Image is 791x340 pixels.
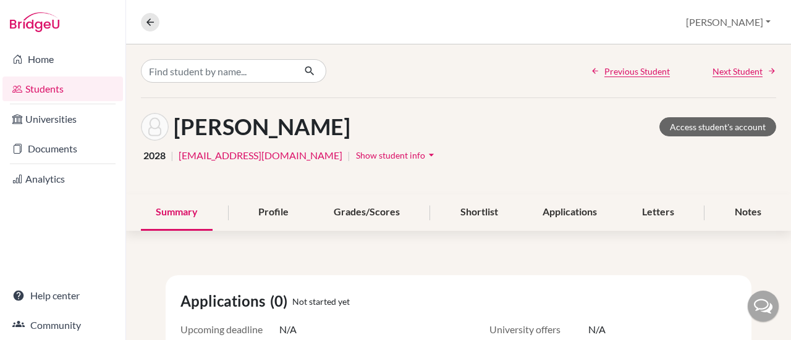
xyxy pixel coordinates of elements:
[588,322,606,337] span: N/A
[604,65,670,78] span: Previous Student
[713,65,763,78] span: Next Student
[356,150,425,160] span: Show student info
[174,114,350,140] h1: [PERSON_NAME]
[141,194,213,231] div: Summary
[171,148,174,163] span: |
[141,113,169,141] img: Maria Urroz's avatar
[591,65,670,78] a: Previous Student
[2,136,123,161] a: Documents
[680,10,776,34] button: [PERSON_NAME]
[528,194,612,231] div: Applications
[292,295,350,308] span: Not started yet
[319,194,415,231] div: Grades/Scores
[2,47,123,72] a: Home
[347,148,350,163] span: |
[143,148,166,163] span: 2028
[446,194,513,231] div: Shortlist
[720,194,776,231] div: Notes
[627,194,689,231] div: Letters
[2,77,123,101] a: Students
[425,149,438,161] i: arrow_drop_down
[141,59,294,83] input: Find student by name...
[179,148,342,163] a: [EMAIL_ADDRESS][DOMAIN_NAME]
[355,146,438,165] button: Show student infoarrow_drop_down
[2,107,123,131] a: Universities
[279,322,297,337] span: N/A
[713,65,776,78] a: Next Student
[489,322,588,337] span: University offers
[270,290,292,312] span: (0)
[10,12,59,32] img: Bridge-U
[659,117,776,136] a: Access student's account
[180,290,270,312] span: Applications
[2,167,123,191] a: Analytics
[2,313,123,338] a: Community
[243,194,303,231] div: Profile
[2,283,123,308] a: Help center
[180,322,279,337] span: Upcoming deadline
